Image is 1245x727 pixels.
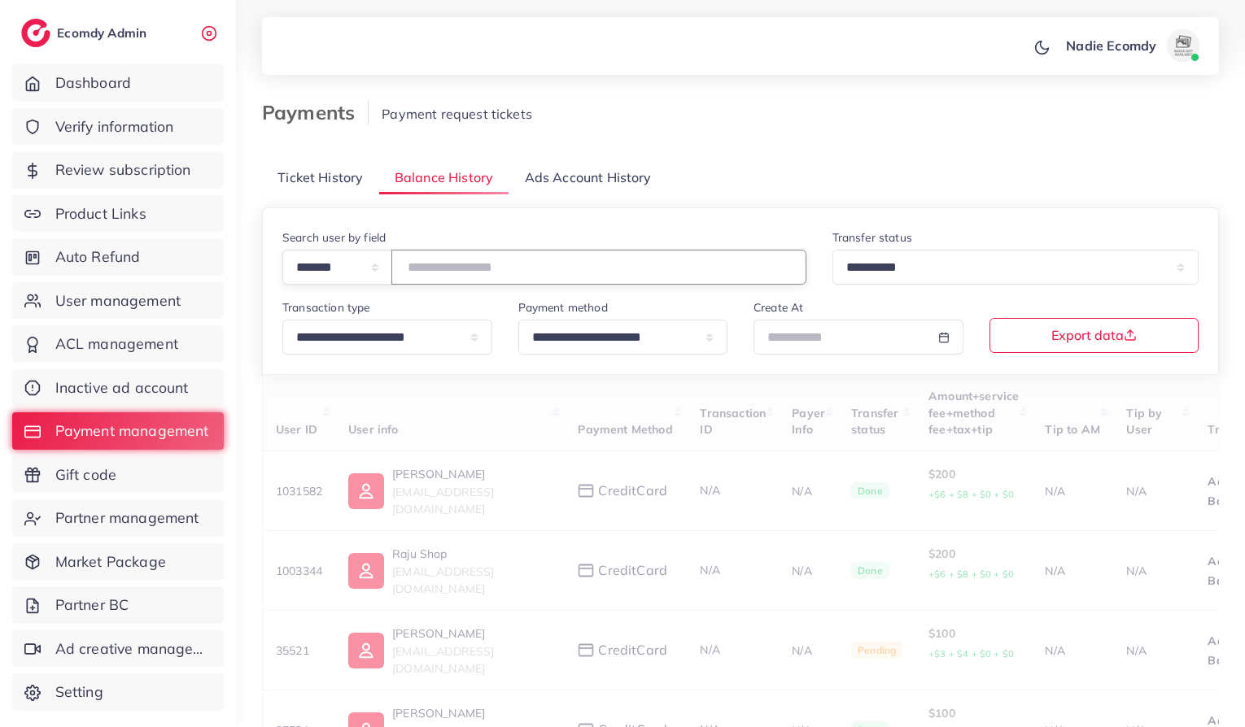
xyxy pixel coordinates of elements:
[55,594,129,616] span: Partner BC
[382,106,532,122] span: Payment request tickets
[282,229,386,246] label: Search user by field
[12,238,224,276] a: Auto Refund
[12,456,224,494] a: Gift code
[1051,329,1137,342] span: Export data
[12,195,224,233] a: Product Links
[12,64,224,102] a: Dashboard
[12,412,224,450] a: Payment management
[12,586,224,624] a: Partner BC
[12,499,224,537] a: Partner management
[55,507,199,529] span: Partner management
[12,369,224,407] a: Inactive ad account
[55,333,178,355] span: ACL management
[12,282,224,320] a: User management
[55,72,131,94] span: Dashboard
[55,377,189,398] span: Inactive ad account
[262,101,369,124] h3: Payments
[12,673,224,711] a: Setting
[55,159,191,181] span: Review subscription
[525,168,652,187] span: Ads Account History
[21,19,50,47] img: logo
[12,543,224,581] a: Market Package
[12,630,224,668] a: Ad creative management
[57,25,151,41] h2: Ecomdy Admin
[55,203,146,224] span: Product Links
[55,681,103,703] span: Setting
[518,299,608,316] label: Payment method
[277,168,363,187] span: Ticket History
[55,638,212,660] span: Ad creative management
[12,108,224,146] a: Verify information
[55,116,174,137] span: Verify information
[754,299,803,316] label: Create At
[55,246,141,268] span: Auto Refund
[282,299,370,316] label: Transaction type
[989,318,1199,353] button: Export data
[21,19,151,47] a: logoEcomdy Admin
[55,464,116,485] span: Gift code
[395,168,493,187] span: Balance History
[12,151,224,189] a: Review subscription
[55,551,166,572] span: Market Package
[55,290,181,311] span: User management
[832,229,912,246] label: Transfer status
[12,325,224,363] a: ACL management
[55,420,209,442] span: Payment management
